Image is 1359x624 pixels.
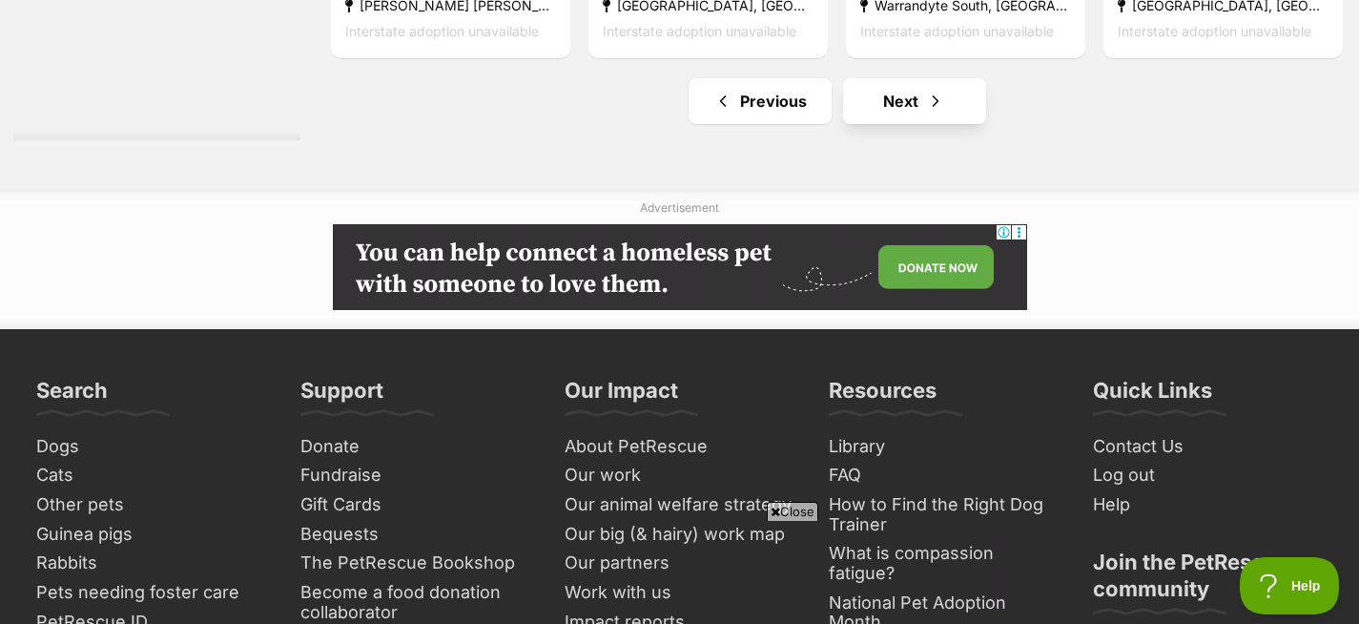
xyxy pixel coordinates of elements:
a: Gift Cards [293,490,538,520]
a: Guinea pigs [29,520,274,550]
a: Bequests [293,520,538,550]
h3: Support [300,377,383,415]
h3: Resources [829,377,937,415]
nav: Pagination [329,78,1345,124]
iframe: Help Scout Beacon - Open [1240,557,1340,614]
span: Interstate adoption unavailable [860,24,1054,40]
span: Close [767,502,818,521]
a: Previous page [689,78,832,124]
a: Next page [843,78,986,124]
span: Interstate adoption unavailable [345,24,539,40]
a: Help [1085,490,1330,520]
span: Interstate adoption unavailable [603,24,796,40]
a: Rabbits [29,549,274,578]
a: Fundraise [293,461,538,490]
a: Other pets [29,490,274,520]
span: Interstate adoption unavailable [1118,24,1311,40]
h3: Search [36,377,108,415]
a: Library [821,432,1066,462]
a: Cats [29,461,274,490]
a: Donate [293,432,538,462]
a: Log out [1085,461,1330,490]
a: Our work [557,461,802,490]
h3: Quick Links [1093,377,1212,415]
a: Dogs [29,432,274,462]
h3: Join the PetRescue community [1093,549,1323,614]
iframe: Advertisement [333,224,1027,310]
h3: Our Impact [565,377,678,415]
a: Our animal welfare strategy [557,490,802,520]
a: How to Find the Right Dog Trainer [821,490,1066,539]
a: Contact Us [1085,432,1330,462]
a: Pets needing foster care [29,578,274,608]
a: The PetRescue Bookshop [293,549,538,578]
a: About PetRescue [557,432,802,462]
a: FAQ [821,461,1066,490]
iframe: Advertisement [333,529,1027,614]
